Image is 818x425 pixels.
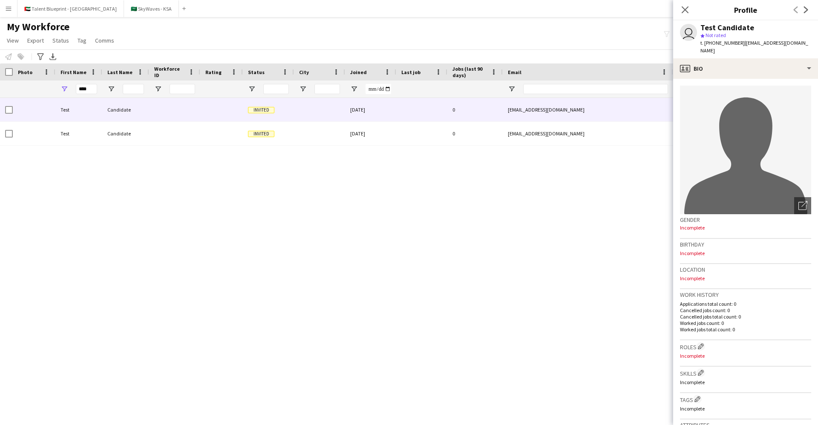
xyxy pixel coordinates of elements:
div: Test Candidate [700,24,754,32]
span: | [EMAIL_ADDRESS][DOMAIN_NAME] [700,40,808,54]
h3: Location [680,266,811,273]
p: Worked jobs count: 0 [680,320,811,326]
span: Invited [248,131,274,137]
button: Open Filter Menu [107,85,115,93]
button: Open Filter Menu [350,85,358,93]
span: Email [508,69,521,75]
span: Last Name [107,69,132,75]
span: Workforce ID [154,66,185,78]
div: [DATE] [345,122,396,145]
p: Applications total count: 0 [680,301,811,307]
button: 🇸🇦 SkyWaves - KSA [124,0,179,17]
span: Comms [95,37,114,44]
p: Cancelled jobs count: 0 [680,307,811,313]
span: Photo [18,69,32,75]
p: Worked jobs total count: 0 [680,326,811,333]
span: First Name [60,69,86,75]
a: View [3,35,22,46]
span: Export [27,37,44,44]
h3: Birthday [680,241,811,248]
button: Open Filter Menu [508,85,516,93]
div: 0 [447,98,503,121]
input: City Filter Input [314,84,340,94]
a: Tag [74,35,90,46]
a: Status [49,35,72,46]
span: View [7,37,19,44]
p: Incomplete [680,379,811,385]
button: Open Filter Menu [299,85,307,93]
button: 🇦🇪 Talent Blueprint - [GEOGRAPHIC_DATA] [17,0,124,17]
div: Bio [673,58,818,79]
p: Incomplete [680,353,811,359]
span: Rating [205,69,222,75]
h3: Work history [680,291,811,299]
h3: Gender [680,216,811,224]
app-action-btn: Export XLSX [48,52,58,62]
input: First Name Filter Input [76,84,97,94]
span: Incomplete [680,224,705,231]
h3: Tags [680,395,811,404]
div: [EMAIL_ADDRESS][DOMAIN_NAME] [503,98,673,121]
div: Test [55,98,102,121]
p: Cancelled jobs total count: 0 [680,313,811,320]
a: Export [24,35,47,46]
h3: Roles [680,342,811,351]
span: Not rated [706,32,726,38]
p: Incomplete [680,405,811,412]
div: Candidate [102,122,149,145]
p: Incomplete [680,250,811,256]
h3: Profile [673,4,818,15]
button: Open Filter Menu [154,85,162,93]
input: Last Name Filter Input [123,84,144,94]
a: Comms [92,35,118,46]
span: Last job [401,69,421,75]
span: City [299,69,309,75]
app-action-btn: Advanced filters [35,52,46,62]
button: Open Filter Menu [248,85,256,93]
p: Incomplete [680,275,811,281]
div: Candidate [102,98,149,121]
div: [DATE] [345,98,396,121]
span: t. [PHONE_NUMBER] [700,40,745,46]
input: Status Filter Input [263,84,289,94]
span: Invited [248,107,274,113]
div: 0 [447,122,503,145]
span: Joined [350,69,367,75]
button: Open Filter Menu [60,85,68,93]
div: Test [55,122,102,145]
input: Joined Filter Input [366,84,391,94]
div: Open photos pop-in [794,197,811,214]
span: Tag [78,37,86,44]
input: Workforce ID Filter Input [170,84,195,94]
input: Email Filter Input [523,84,668,94]
span: My Workforce [7,20,69,33]
span: Status [52,37,69,44]
span: Status [248,69,265,75]
div: [EMAIL_ADDRESS][DOMAIN_NAME] [503,122,673,145]
span: Jobs (last 90 days) [452,66,487,78]
h3: Skills [680,368,811,377]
